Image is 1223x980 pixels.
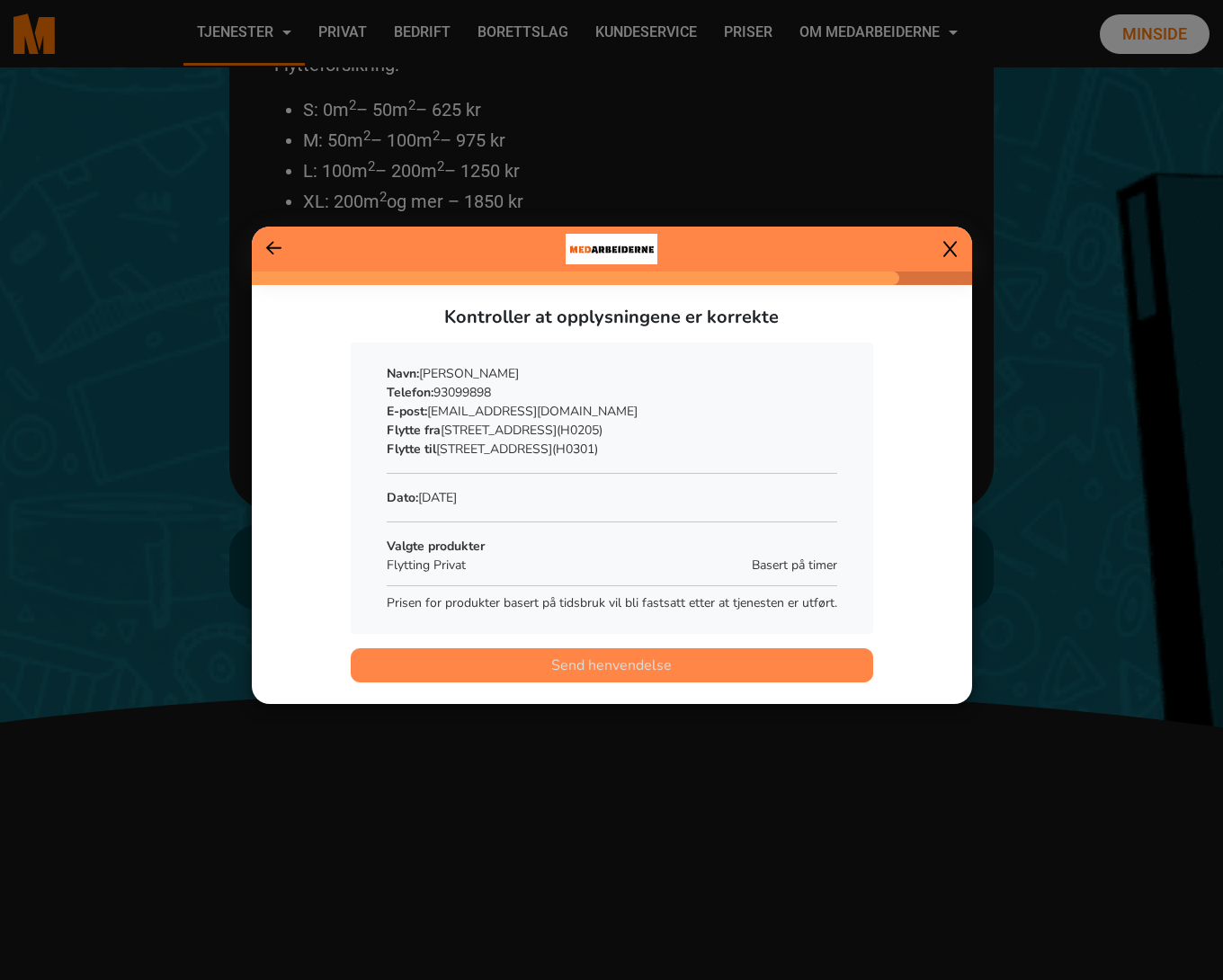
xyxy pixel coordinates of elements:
[387,421,837,440] p: [STREET_ADDRESS]
[752,556,837,575] span: Basert på timer
[566,227,657,272] img: bacdd172-0455-430b-bf8f-cf411a8648e0
[387,402,837,421] p: [EMAIL_ADDRESS][DOMAIN_NAME]
[387,384,433,401] b: Telefon:
[387,422,441,439] b: Flytte fra
[351,648,873,682] button: Send henvendelse
[387,383,837,402] p: 93099898
[444,305,779,329] span: Kontroller at opplysningene er korrekte
[387,489,418,506] b: Dato:
[387,441,436,458] b: Flytte til
[551,655,672,676] span: Send henvendelse
[552,441,598,458] span: (H0301)
[387,556,649,575] p: Flytting Privat
[387,538,485,555] b: Valgte produkter
[387,593,837,612] p: Prisen for produkter basert på tidsbruk vil bli fastsatt etter at tjenesten er utført.
[387,365,419,382] b: Navn:
[387,403,427,420] b: E-post:
[387,488,837,507] p: [DATE]
[557,422,603,439] span: (H0205)
[387,440,837,459] p: [STREET_ADDRESS]
[387,364,837,383] p: [PERSON_NAME]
